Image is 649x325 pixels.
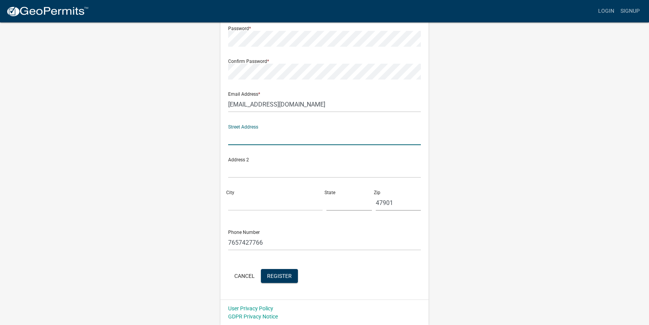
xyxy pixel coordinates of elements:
a: Signup [617,4,643,19]
a: GDPR Privacy Notice [228,313,278,320]
a: User Privacy Policy [228,305,273,311]
button: Register [261,269,298,283]
a: Login [595,4,617,19]
span: Register [267,273,292,279]
button: Cancel [228,269,261,283]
